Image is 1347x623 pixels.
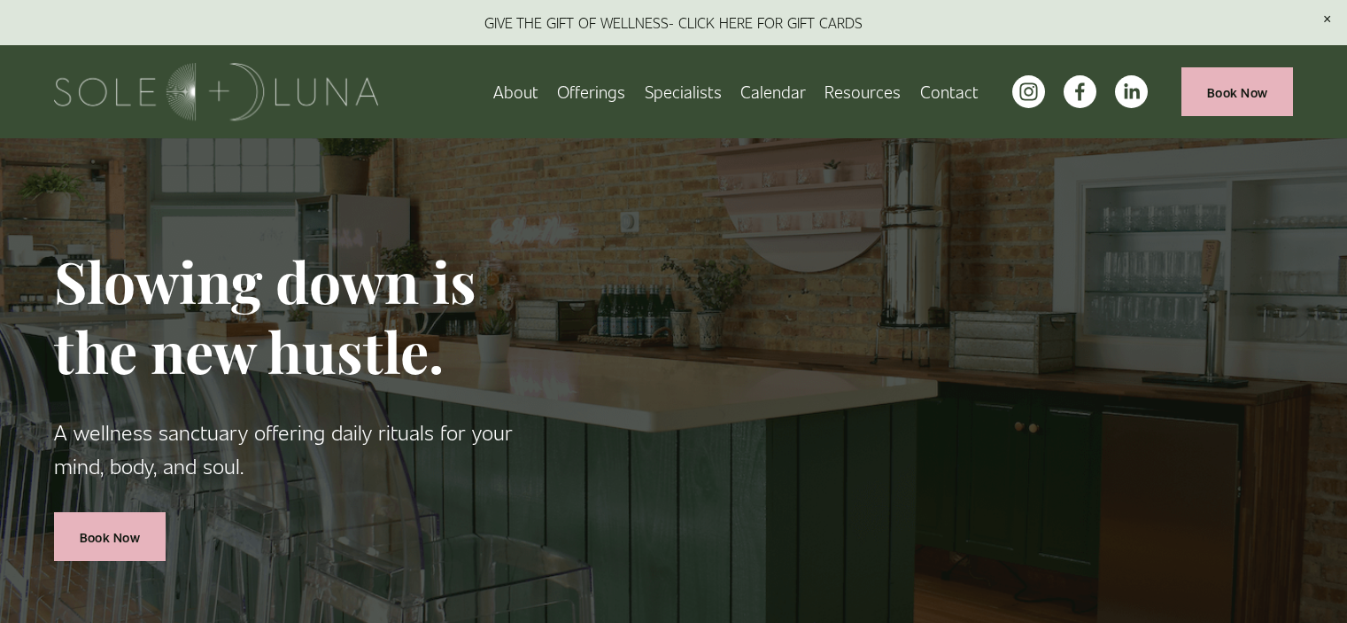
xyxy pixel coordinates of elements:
span: Resources [824,78,901,105]
a: instagram-unauth [1012,75,1045,108]
span: Offerings [557,78,625,105]
a: LinkedIn [1115,75,1148,108]
a: Calendar [740,76,806,107]
a: facebook-unauth [1064,75,1096,108]
a: Specialists [645,76,722,107]
a: folder dropdown [557,76,625,107]
img: Sole + Luna [54,63,379,121]
h1: Slowing down is the new hustle. [54,246,565,386]
a: Contact [920,76,979,107]
a: folder dropdown [824,76,901,107]
a: About [493,76,538,107]
p: A wellness sanctuary offering daily rituals for your mind, body, and soul. [54,415,565,483]
a: Book Now [54,512,166,561]
a: Book Now [1181,67,1293,116]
